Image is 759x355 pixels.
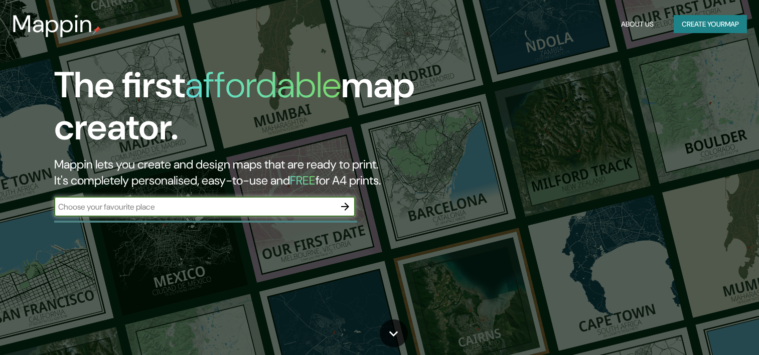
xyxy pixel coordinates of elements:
h3: Mappin [12,10,93,38]
h5: FREE [290,172,316,188]
h1: The first map creator. [54,64,434,156]
h2: Mappin lets you create and design maps that are ready to print. It's completely personalised, eas... [54,156,434,189]
img: mappin-pin [93,26,101,34]
button: Create yourmap [674,15,747,34]
button: About Us [617,15,658,34]
input: Choose your favourite place [54,201,335,213]
h1: affordable [185,62,341,108]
